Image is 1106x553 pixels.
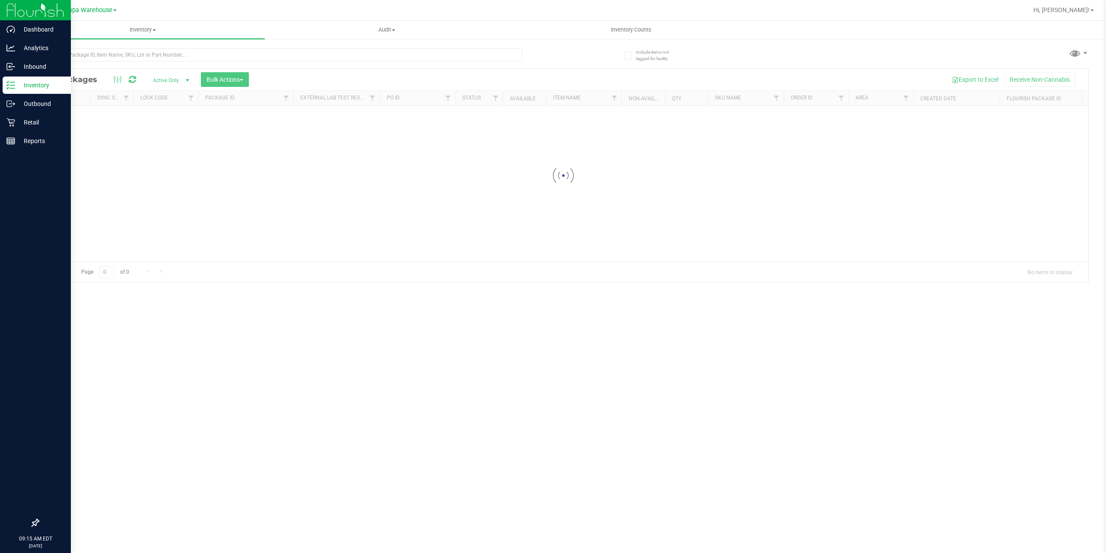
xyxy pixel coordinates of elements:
[265,26,509,34] span: Audit
[15,136,67,146] p: Reports
[6,99,15,108] inline-svg: Outbound
[6,62,15,71] inline-svg: Inbound
[599,26,663,34] span: Inventory Counts
[4,543,67,549] p: [DATE]
[15,117,67,128] p: Retail
[6,81,15,90] inline-svg: Inventory
[21,26,265,34] span: Inventory
[6,137,15,145] inline-svg: Reports
[15,43,67,53] p: Analytics
[15,24,67,35] p: Dashboard
[265,21,509,39] a: Audit
[38,48,522,61] input: Search Package ID, Item Name, SKU, Lot or Part Number...
[6,44,15,52] inline-svg: Analytics
[15,80,67,90] p: Inventory
[15,61,67,72] p: Inbound
[4,535,67,543] p: 09:15 AM EDT
[509,21,753,39] a: Inventory Counts
[15,99,67,109] p: Outbound
[6,25,15,34] inline-svg: Dashboard
[21,21,265,39] a: Inventory
[1033,6,1090,13] span: Hi, [PERSON_NAME]!
[60,6,112,14] span: Tampa Warehouse
[6,118,15,127] inline-svg: Retail
[636,49,679,62] span: Include items not tagged for facility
